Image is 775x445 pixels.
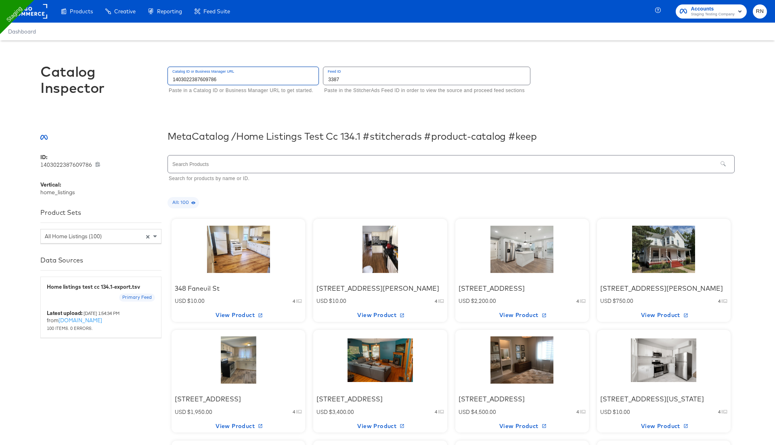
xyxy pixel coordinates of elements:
[144,229,151,243] span: Clear value
[175,408,187,416] span: USD
[59,317,102,324] a: [DOMAIN_NAME]
[187,297,205,304] span: $10.00
[40,153,47,161] b: ID:
[168,199,199,206] span: All: 100
[47,325,92,331] span: 100 items. 0 errors.
[40,63,161,96] div: Catalog Inspector
[175,421,302,431] span: View Product
[753,4,767,19] button: RN
[455,309,589,322] button: View Product
[613,408,630,416] span: $10.00
[718,298,721,304] small: 4
[691,5,735,13] span: Accounts
[455,420,589,432] button: View Product
[576,409,579,415] small: 4
[119,294,155,301] span: Primary Feed
[47,309,155,332] div: from
[459,284,586,293] div: [STREET_ADDRESS]
[471,408,496,416] span: $4,500.00
[316,284,444,293] div: [STREET_ADDRESS][PERSON_NAME]
[175,395,302,404] div: [STREET_ADDRESS]
[172,309,305,322] button: View Product
[718,409,721,415] small: 4
[756,7,764,16] span: RN
[600,421,727,431] span: View Product
[316,408,329,416] span: USD
[187,408,212,416] span: $1,950.00
[47,309,82,317] b: Latest upload:
[8,28,36,35] a: Dashboard
[329,408,354,416] span: $3,400.00
[329,297,346,304] span: $10.00
[313,420,447,432] button: View Product
[146,232,150,239] span: ×
[600,310,727,320] span: View Product
[40,181,61,188] b: Vertical:
[84,310,119,316] small: [DATE] 1:54:34 PM
[70,8,93,15] span: Products
[613,297,633,304] span: $750.00
[435,409,437,415] small: 4
[324,87,525,95] p: Paste in the StitcherAds Feed ID in order to view the source and proceed feed sections
[45,233,102,240] span: All Home Listings (100)
[114,8,136,15] span: Creative
[316,395,444,404] div: [STREET_ADDRESS]
[316,310,444,320] span: View Product
[40,208,161,216] div: Product Sets
[293,298,295,304] small: 4
[691,11,735,18] span: Staging Testing Company
[313,309,447,322] button: View Product
[435,298,437,304] small: 4
[40,161,95,169] span: 1403022387609786
[459,395,586,404] div: [STREET_ADDRESS]
[600,395,727,404] div: [STREET_ADDRESS][US_STATE]
[316,297,329,304] span: USD
[676,4,747,19] button: AccountsStaging Testing Company
[597,420,731,432] button: View Product
[459,297,471,304] span: USD
[175,310,302,320] span: View Product
[40,256,161,264] div: Data Sources
[600,284,727,293] div: [STREET_ADDRESS][PERSON_NAME]
[459,310,586,320] span: View Product
[169,175,729,183] p: Search for products by name or ID.
[597,309,731,322] button: View Product
[576,298,579,304] small: 4
[169,87,313,95] p: Paste in a Catalog ID or Business Manager URL to get started.
[316,421,444,431] span: View Product
[47,283,155,291] div: Home listings test cc 134.1-export.tsv
[600,297,613,304] span: USD
[293,409,295,415] small: 4
[600,408,613,416] span: USD
[168,197,199,208] div: All: 100
[471,297,496,304] span: $2,200.00
[168,130,735,142] div: Meta Catalog / Home Listings Test Cc 134.1 #stitcherads #product-catalog #keep
[175,284,302,293] div: 348 Faneuil St
[459,421,586,431] span: View Product
[203,8,230,15] span: Feed Suite
[172,420,305,432] button: View Product
[175,297,187,304] span: USD
[459,408,471,416] span: USD
[157,8,182,15] span: Reporting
